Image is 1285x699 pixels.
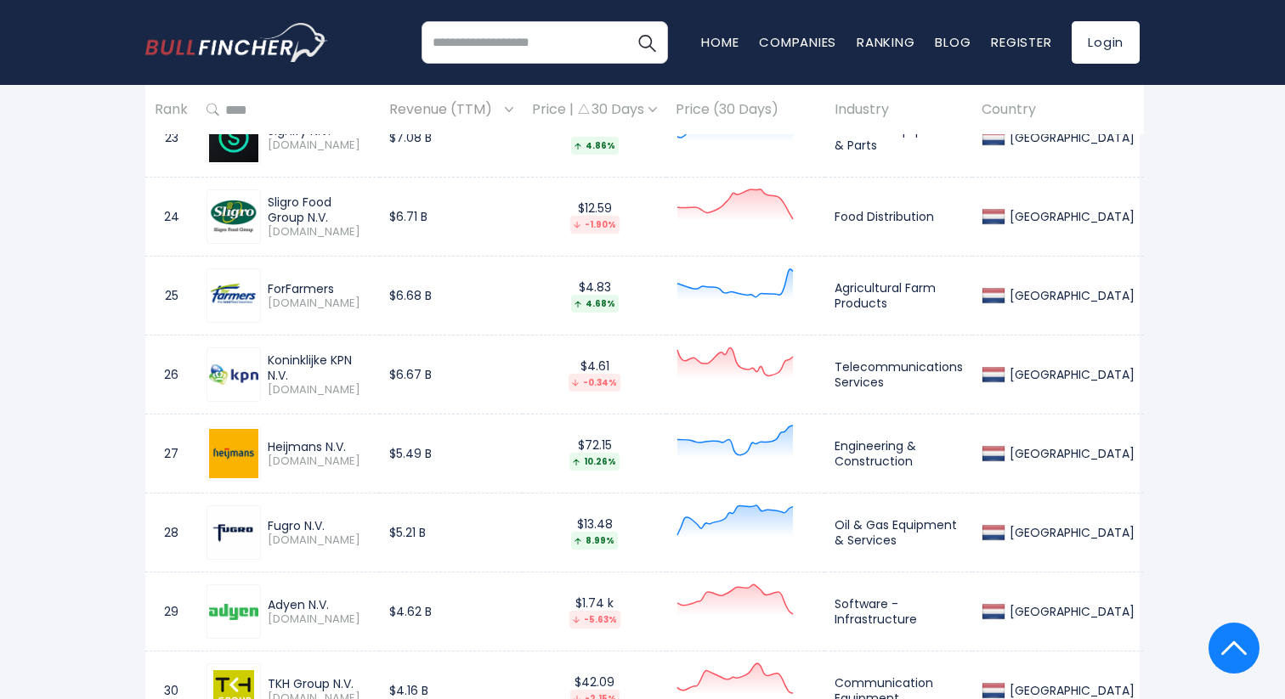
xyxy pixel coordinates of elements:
div: 10.26% [569,453,620,471]
div: [GEOGRAPHIC_DATA] [1005,446,1135,461]
td: Food Distribution [825,178,972,256]
div: $4.61 [532,358,657,392]
div: $1.74 k [532,595,657,629]
div: $13.48 [532,516,657,550]
div: -1.90% [570,216,620,234]
img: FFARM.AS.png [209,271,258,320]
img: ADYEN.AS.png [209,604,258,620]
div: Heijmans N.V. [268,439,371,454]
img: FUR.AS.png [209,508,258,557]
td: $6.68 B [380,256,523,335]
div: 8.99% [571,532,618,550]
td: 23 [145,99,197,178]
div: Sligro Food Group N.V. [268,194,371,225]
div: 4.86% [571,137,619,155]
a: Home [701,33,739,51]
td: 29 [145,572,197,651]
td: $7.08 B [380,99,523,178]
td: Telecommunications Services [825,335,972,414]
a: Ranking [857,33,914,51]
div: TKH Group N.V. [268,676,371,691]
a: Login [1072,21,1140,64]
a: Go to homepage [145,23,328,62]
a: Companies [759,33,836,51]
td: $6.71 B [380,178,523,256]
img: KPN.AS.png [209,364,258,385]
div: Fugro N.V. [268,518,371,533]
th: Industry [825,85,972,135]
div: 4.68% [571,295,619,313]
div: [GEOGRAPHIC_DATA] [1005,209,1135,224]
td: $5.49 B [380,414,523,493]
span: [DOMAIN_NAME] [268,383,371,397]
div: [GEOGRAPHIC_DATA] [1005,130,1135,145]
th: Rank [145,85,197,135]
td: Agricultural Farm Products [825,256,972,335]
td: Software - Infrastructure [825,572,972,651]
div: [GEOGRAPHIC_DATA] [1005,683,1135,698]
span: [DOMAIN_NAME] [268,612,371,627]
div: Adyen N.V. [268,597,371,612]
span: [DOMAIN_NAME] [268,138,371,153]
td: 25 [145,256,197,335]
span: [DOMAIN_NAME] [268,454,371,469]
span: [DOMAIN_NAME] [268,533,371,548]
button: Search [626,21,668,64]
td: $5.21 B [380,493,523,572]
td: Electrical Equipment & Parts [825,99,972,178]
div: -0.34% [569,374,620,392]
td: $6.67 B [380,335,523,414]
div: -5.63% [569,611,620,629]
a: Blog [935,33,971,51]
span: Revenue (TTM) [389,97,501,123]
td: Engineering & Construction [825,414,972,493]
div: [GEOGRAPHIC_DATA] [1005,367,1135,382]
td: 26 [145,335,197,414]
img: LIGHT.AS.png [209,113,258,162]
img: HEIJM.AS.png [209,429,258,478]
div: Price | 30 Days [532,101,657,119]
div: Koninklijke KPN N.V. [268,352,371,383]
div: ForFarmers [268,281,371,296]
div: [GEOGRAPHIC_DATA] [1005,288,1135,303]
div: $12.59 [532,200,657,234]
td: Oil & Gas Equipment & Services [825,493,972,572]
img: SLIGR.AS.png [209,192,258,241]
div: $72.15 [532,437,657,471]
td: $4.62 B [380,572,523,651]
td: 24 [145,178,197,256]
div: $4.83 [532,279,657,313]
div: [GEOGRAPHIC_DATA] [1005,604,1135,619]
th: Country [972,85,1144,135]
img: bullfincher logo [145,23,328,62]
div: $25.75 [532,121,657,155]
span: [DOMAIN_NAME] [268,296,371,311]
th: Price (30 Days) [666,85,825,135]
td: 28 [145,493,197,572]
span: [DOMAIN_NAME] [268,225,371,240]
div: [GEOGRAPHIC_DATA] [1005,525,1135,540]
td: 27 [145,414,197,493]
a: Register [991,33,1051,51]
